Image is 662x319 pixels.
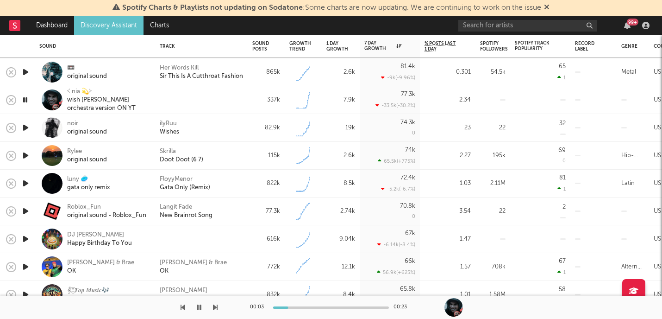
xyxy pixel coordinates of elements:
div: original sound - Roblox_Fun [67,211,146,220]
div: Genre [621,44,637,49]
div: gata only remix [67,184,110,192]
div: 832k [252,289,280,300]
div: Metal [621,67,636,78]
div: Sir This Is A Cutthroat Fashion [160,72,243,81]
div: US [654,67,661,78]
div: -9k ( -9.96 % ) [381,75,415,81]
div: Spotify Track Popularity [515,40,552,51]
div: 2.27 [425,150,471,161]
button: 99+ [624,22,631,29]
div: 81.4k [400,64,415,70]
div: -33.5k ( -30.2 % ) [375,102,415,108]
div: FloyyMenor [160,175,193,184]
input: Search for artists [458,20,597,32]
a: Loco Enamorado [160,295,207,303]
div: 00:03 [250,302,269,313]
div: Doot Doot (6 7) [160,156,203,164]
div: Roblox_Fun [67,203,146,211]
div: 822k [252,178,280,189]
div: 0 [412,131,415,136]
div: 99 + [627,19,638,26]
div: 65.5k ( +775 % ) [378,158,415,164]
div: 74.3k [400,120,415,126]
div: 23 [425,122,471,134]
div: 65.8k [400,286,415,292]
div: 115k [252,150,280,161]
div: US [654,178,661,189]
div: 81 [559,175,566,181]
div: Rylee [67,147,107,156]
div: original sound [67,72,107,81]
a: OK [160,267,169,275]
div: Her Words Kill [160,64,199,72]
div: -6.14k ( -8.4 % ) [377,242,415,248]
div: [PERSON_NAME] & Brae [67,259,134,267]
a: Gata Only (Remix) [160,184,210,192]
div: 74k [405,147,415,153]
div: 77.3k [252,206,280,217]
div: 56.9k ( +625 % ) [377,269,415,275]
a: noiroriginal sound [67,120,107,136]
div: 9.04k [326,234,355,245]
div: 8.4k [326,289,355,300]
div: 2 [562,204,566,210]
div: wish [PERSON_NAME] orchestra version ON YT [67,96,148,113]
div: 📼 [67,64,107,72]
div: Sound Posts [252,41,269,52]
div: 66k [405,258,415,264]
div: 3.54 [425,206,471,217]
a: Ryleeoriginal sound [67,147,107,164]
a: Skrilla [160,147,176,156]
div: 70.8k [400,203,415,209]
div: original sound [67,156,107,164]
span: : Some charts are now updating. We are continuing to work on the issue [122,4,541,12]
div: 22 [480,122,506,134]
div: 19k [326,122,355,134]
div: 772k [252,262,280,273]
a: Discovery Assistant [74,16,144,35]
a: Charts [144,16,175,35]
div: 2.6k [326,150,355,161]
a: Langit Fade [160,203,192,211]
div: Growth Trend [289,41,312,52]
a: [PERSON_NAME] & Brae [160,259,227,267]
div: 616k [252,234,280,245]
div: 7 Day Growth [364,40,401,51]
div: original sound [67,128,107,136]
div: 0 [412,214,415,219]
div: Spotify Followers [480,41,508,52]
div: US [654,122,661,134]
a: New Brainrot Song [160,211,212,220]
div: sonido original [67,295,109,303]
div: 2.6k [326,67,355,78]
div: US [654,289,661,300]
a: Wishes [160,128,179,136]
span: % Posts Last 1 Day [425,41,457,52]
a: 📼original sound [67,64,107,81]
span: Dismiss [544,4,550,12]
a: luny 🥏gata only remix [67,175,110,192]
div: -5.2k ( -6.7 % ) [381,186,415,192]
div: US [654,206,661,217]
div: Happy Birthday To You [67,239,132,248]
div: OK [67,267,134,275]
div: 𝄟≛⃝𝑻𝒐𝒑 𝑴𝒖𝒔𝒊𝒄🎶 [67,287,109,295]
div: 1 [557,186,566,192]
div: 1.58M [480,289,506,300]
div: 54.5k [480,67,506,78]
div: 708k [480,262,506,273]
span: Spotify Charts & Playlists not updating on Sodatone [122,4,303,12]
div: 337k [252,95,280,106]
div: Sound [39,44,146,49]
div: 22 [480,206,506,217]
div: 1.57 [425,262,471,273]
div: 865k [252,67,280,78]
a: 𝄟≛⃝𝑻𝒐𝒑 𝑴𝒖𝒔𝒊𝒄🎶sonido original [67,287,109,303]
